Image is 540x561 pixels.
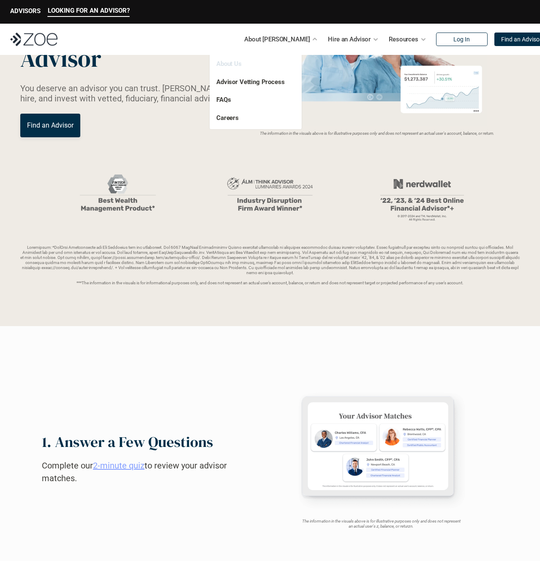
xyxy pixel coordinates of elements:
p: Log In [453,36,470,43]
a: Careers [216,114,239,122]
em: an actual user's z, balance, or returzn. [349,524,414,528]
a: About Us [216,60,242,68]
a: FAQs [216,96,231,103]
a: Log In [436,33,488,46]
p: Loremipsum: *DolOrsi Ametconsecte adi Eli Seddoeius tem inc utlaboreet. Dol 6067 MagNaal Enimadmi... [20,245,520,286]
h2: Complete our to review your advisor matches. [42,459,245,485]
p: ADVISORS [10,7,41,15]
p: Hire an Advisor [328,33,371,46]
p: Resources [389,33,418,46]
p: Find an Advisor [27,121,74,129]
p: About [PERSON_NAME] [244,33,310,46]
em: The information in the visuals above is for illustrative purposes only and does not represent [302,519,461,523]
a: Find an Advisor [20,114,80,137]
p: You deserve an advisor you can trust. [PERSON_NAME], hire, and invest with vetted, fiduciary, fin... [20,83,235,103]
em: The information in the visuals above is for illustrative purposes only and does not represent an ... [260,131,495,136]
a: 2-minute quiz [93,460,145,471]
h2: 1. Answer a Few Questions [42,433,213,451]
p: LOOKING FOR AN ADVISOR? [48,7,130,14]
a: Advisor Vetting Process [216,78,285,86]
